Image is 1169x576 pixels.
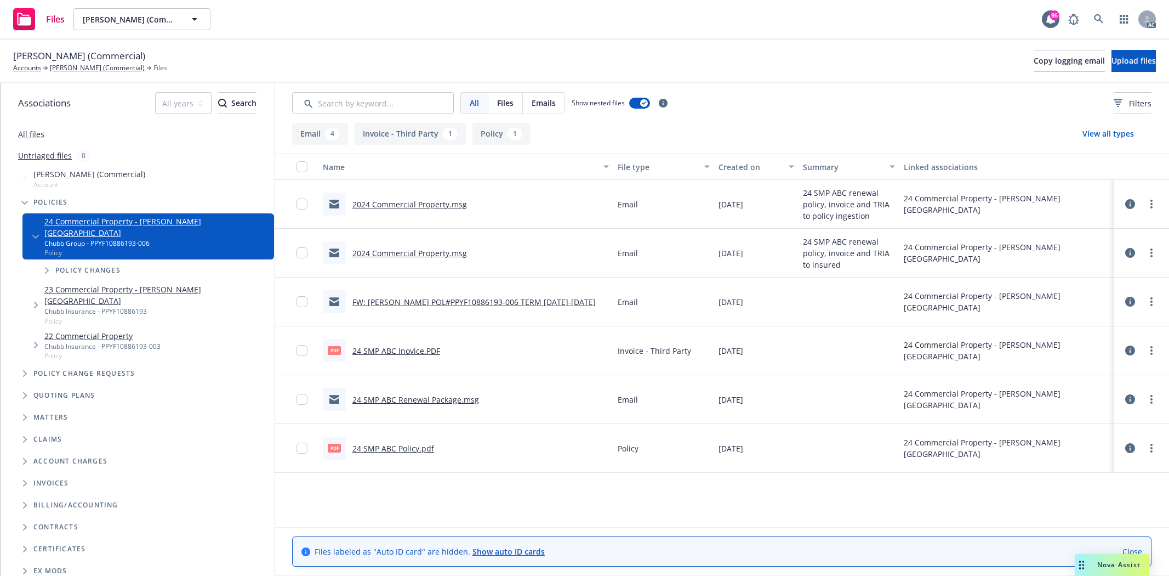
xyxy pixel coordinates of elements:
a: Files [9,4,69,35]
div: Name [323,161,597,173]
span: Files [153,63,167,73]
a: FW: [PERSON_NAME] POL#PPYF10886193-006 TERM [DATE]-[DATE] [352,297,596,307]
button: Linked associations [899,154,1114,180]
span: Ex Mods [33,568,67,574]
span: Files [46,15,65,24]
span: Policies [33,199,68,206]
input: Toggle Row Selected [296,345,307,356]
span: Email [618,296,638,308]
button: Invoice - Third Party [355,123,466,145]
button: [PERSON_NAME] (Commercial) [73,8,210,30]
div: 24 Commercial Property - [PERSON_NAME][GEOGRAPHIC_DATA] [904,290,1110,313]
div: 96 [1050,10,1059,20]
span: Associations [18,96,71,110]
span: PDF [328,346,341,354]
span: Files [497,97,514,109]
a: more [1145,197,1158,211]
button: Created on [714,154,799,180]
span: Invoice - Third Party [618,345,691,357]
div: File type [618,161,698,173]
span: 24 SMP ABC renewal policy, invoice and TRIA to insured [803,236,895,270]
a: more [1145,246,1158,259]
div: Drag to move [1075,554,1088,576]
a: Untriaged files [18,150,72,161]
a: Close [1122,546,1142,557]
a: 23 Commercial Property - [PERSON_NAME][GEOGRAPHIC_DATA] [44,284,270,307]
div: Created on [718,161,782,173]
div: 0 [76,149,91,162]
span: pdf [328,444,341,452]
a: 24 SMP ABC Policy.pdf [352,443,434,454]
div: Chubb Group - PPYF10886193-006 [44,239,270,248]
input: Select all [296,161,307,172]
a: more [1145,344,1158,357]
span: Policy [44,317,270,326]
button: Policy [472,123,531,145]
input: Toggle Row Selected [296,443,307,454]
span: [DATE] [718,443,743,454]
a: more [1145,393,1158,406]
span: Account charges [33,458,107,465]
button: SearchSearch [218,92,256,114]
button: Upload files [1111,50,1156,72]
span: Filters [1129,98,1151,109]
button: File type [613,154,714,180]
span: Policy change requests [33,370,135,377]
button: Email [292,123,348,145]
span: Quoting plans [33,392,95,399]
span: [PERSON_NAME] (Commercial) [83,14,178,25]
div: 4 [325,128,340,140]
span: Certificates [33,546,85,552]
span: Copy logging email [1034,55,1105,66]
span: 24 SMP ABC renewal policy, invoice and TRIA to policy ingestion [803,187,895,222]
span: Policy changes [55,267,121,274]
span: [PERSON_NAME] (Commercial) [33,168,145,180]
div: 24 Commercial Property - [PERSON_NAME][GEOGRAPHIC_DATA] [904,437,1110,460]
button: Nova Assist [1075,554,1149,576]
div: 1 [507,128,522,140]
span: Upload files [1111,55,1156,66]
span: [PERSON_NAME] (Commercial) [13,49,145,63]
div: Linked associations [904,161,1110,173]
a: All files [18,129,44,139]
input: Toggle Row Selected [296,394,307,405]
div: 24 Commercial Property - [PERSON_NAME][GEOGRAPHIC_DATA] [904,388,1110,411]
span: Emails [532,97,556,109]
span: Contracts [33,524,78,530]
a: Show auto ID cards [472,546,545,557]
span: [DATE] [718,296,743,308]
a: 24 SMP ABC Inovice.PDF [352,346,440,356]
span: All [470,97,479,109]
span: [DATE] [718,247,743,259]
button: View all types [1065,123,1151,145]
span: Show nested files [572,98,625,108]
a: Accounts [13,63,41,73]
a: Report a Bug [1063,8,1085,30]
input: Toggle Row Selected [296,247,307,258]
a: Search [1088,8,1110,30]
span: Policy [44,248,270,257]
div: 24 Commercial Property - [PERSON_NAME][GEOGRAPHIC_DATA] [904,193,1110,216]
span: Account [33,180,145,189]
span: [DATE] [718,345,743,357]
span: Invoices [33,480,69,487]
div: 1 [443,128,458,140]
a: 24 Commercial Property - [PERSON_NAME][GEOGRAPHIC_DATA] [44,216,270,239]
a: 2024 Commercial Property.msg [352,199,467,210]
input: Search by keyword... [292,92,454,114]
button: Summary [799,154,899,180]
div: Tree Example [1,166,274,494]
a: Switch app [1113,8,1135,30]
a: [PERSON_NAME] (Commercial) [50,63,145,73]
span: Filters [1114,98,1151,109]
span: Policy [44,351,161,360]
span: Email [618,247,638,259]
div: Chubb Insurance - PPYF10886193 [44,307,270,316]
button: Copy logging email [1034,50,1105,72]
div: Search [218,93,256,114]
a: 22 Commercial Property [44,330,161,342]
a: 2024 Commercial Property.msg [352,248,467,258]
a: more [1145,295,1158,308]
span: [DATE] [718,394,743,405]
a: 24 SMP ABC Renewal Package.msg [352,394,479,405]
